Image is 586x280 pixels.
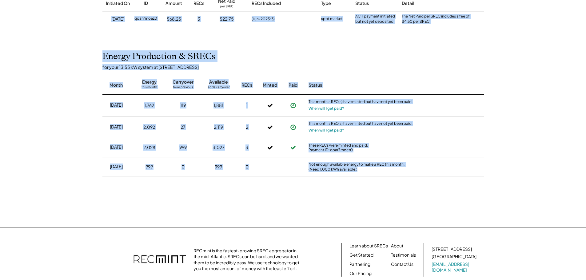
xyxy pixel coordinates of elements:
div: Amount [165,0,182,6]
div: Month [110,82,123,88]
div: 2,028 [143,144,155,151]
div: 119 [180,102,186,108]
div: RECs [241,82,252,88]
div: These RECs were minted and paid. Payment ID: qoar7moaz0 [309,143,413,152]
div: 2 [246,124,248,130]
div: [DATE] [110,164,123,170]
button: When will I get paid? [309,127,344,133]
a: Our Pricing [349,270,372,277]
div: Paid [289,82,297,88]
a: Testimonials [391,252,416,258]
div: Not enough available energy to make a REC this month. (Need 1,000 kWh available.) [309,162,413,172]
div: RECs [193,0,204,6]
div: 3 [197,16,200,22]
div: $22.75 [220,16,234,22]
a: Learn about SRECs [349,243,388,249]
button: Payment approved, but not yet initiated. [289,123,298,132]
div: for your 13.53 kW system at [STREET_ADDRESS] [102,64,490,70]
div: spot market [321,16,343,22]
div: 999 [146,164,153,170]
a: Partnering [349,261,370,267]
div: Status [355,0,369,6]
div: Type [321,0,331,6]
a: About [391,243,403,249]
div: [STREET_ADDRESS] [432,246,472,252]
div: 999 [179,144,187,151]
div: adds carryover [208,85,229,91]
div: Detail [402,0,414,6]
div: RECmint is the fastest-growing SREC aggregator in the mid-Atlantic. SRECs can be hard, and we wan... [193,248,303,272]
div: 27 [181,124,185,130]
div: from previous [173,85,193,91]
div: [GEOGRAPHIC_DATA] [432,254,476,260]
div: This month's REC(s) have minted but have not yet been paid. [309,99,413,105]
div: $68.25 [167,16,181,22]
div: 0 [245,164,249,170]
img: recmint-logotype%403x.png [134,249,186,270]
div: [DATE] [110,102,123,108]
div: ACH payment initiated but not yet deposited. [355,14,396,24]
div: 3,027 [213,144,225,151]
div: Available [209,79,228,85]
div: 0 [181,164,185,170]
div: Energy [142,79,157,85]
div: The Net Paid per SREC includes a fee of $4.50 per SREC. [402,14,472,24]
div: ID [144,0,148,6]
div: Minted [263,82,277,88]
div: [DATE] [110,124,123,130]
div: [DATE] [110,144,123,150]
div: 2,119 [214,124,223,130]
div: Status [309,82,413,88]
div: (Jun-2025: 3) [252,16,275,22]
div: 1,881 [213,102,223,108]
div: 999 [215,164,222,170]
div: This month's REC(s) have minted but have not yet been paid. [309,121,413,127]
a: Get Started [349,252,373,258]
a: [EMAIL_ADDRESS][DOMAIN_NAME] [432,261,478,273]
a: Contact Us [391,261,413,267]
button: Payment approved, but not yet initiated. [289,101,298,110]
div: qoar7moaz0 [134,16,157,22]
div: RECs Included [252,0,281,6]
button: When will I get paid? [309,105,344,112]
div: 1,762 [144,102,154,108]
div: Carryover [173,79,193,85]
div: 3 [245,144,248,151]
div: per SREC [220,4,233,9]
div: [DATE] [111,16,124,22]
h2: Energy Production & SRECs [102,51,215,62]
div: this month [142,85,157,91]
div: 2,092 [143,124,155,130]
div: Initiated On [106,0,130,6]
div: 1 [246,102,248,108]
